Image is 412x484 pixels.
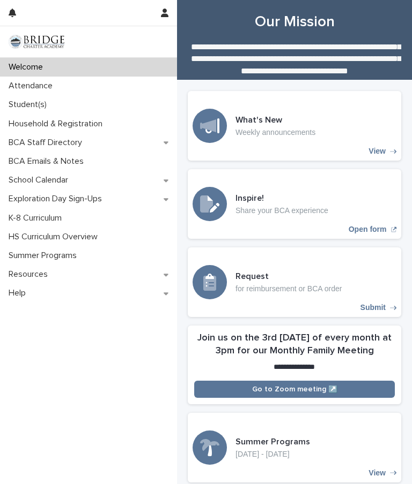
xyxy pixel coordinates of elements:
a: Submit [188,247,401,317]
p: View [369,147,386,156]
a: View [188,91,401,161]
p: K-8 Curriculum [4,213,70,223]
p: Help [4,288,34,298]
p: BCA Staff Directory [4,138,91,148]
p: Household & Registration [4,119,111,129]
span: Go to Zoom meeting ↗️ [252,385,337,393]
p: BCA Emails & Notes [4,156,92,167]
p: School Calendar [4,175,77,185]
h1: Our Mission [188,12,401,32]
p: [DATE] - [DATE] [236,450,310,459]
p: for reimbursement or BCA order [236,284,342,293]
p: Student(s) [4,100,55,110]
p: Open form [349,225,387,234]
p: Summer Programs [4,251,85,261]
p: View [369,468,386,478]
a: Open form [188,169,401,239]
p: Welcome [4,62,51,72]
a: View [188,413,401,482]
h3: Summer Programs [236,436,310,448]
p: Share your BCA experience [236,206,328,215]
p: Exploration Day Sign-Ups [4,194,111,204]
h3: Request [236,271,342,282]
p: Resources [4,269,56,279]
p: Weekly announcements [236,128,315,137]
p: Attendance [4,81,61,91]
p: HS Curriculum Overview [4,232,106,242]
p: Submit [360,303,386,312]
h3: Inspire! [236,193,328,204]
img: V1C1m3IdTEidaUdm9Hs0 [9,35,64,49]
h3: What's New [236,115,315,126]
h2: Join us on the 3rd [DATE] of every month at 3pm for our Monthly Family Meeting [194,332,395,358]
a: Go to Zoom meeting ↗️ [194,381,395,398]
